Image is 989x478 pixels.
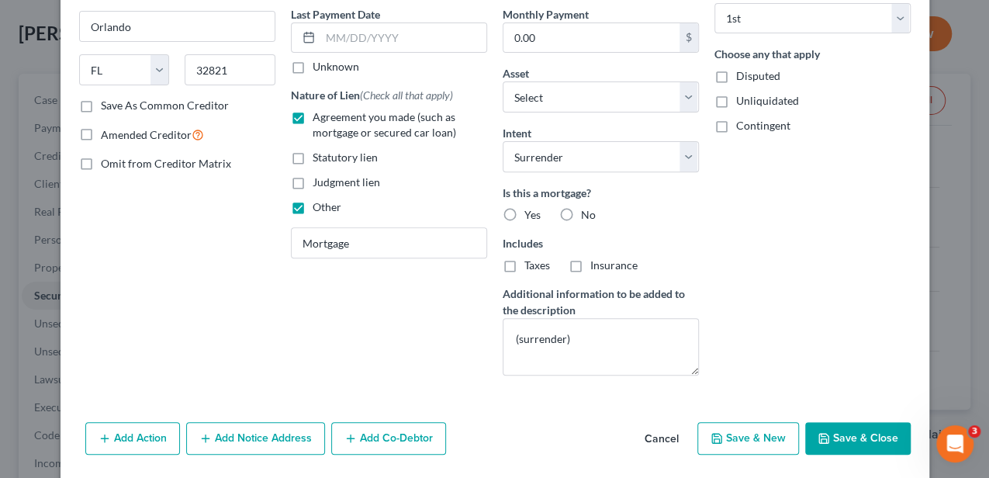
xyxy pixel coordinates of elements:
label: Intent [503,125,531,141]
label: Is this a mortgage? [503,185,699,201]
button: Add Notice Address [186,422,325,455]
button: Add Action [85,422,180,455]
button: Cancel [632,424,691,455]
input: 0.00 [503,23,680,53]
label: Save As Common Creditor [101,98,229,113]
div: $ [680,23,698,53]
label: Nature of Lien [291,87,453,103]
span: Yes [524,208,541,221]
label: Last Payment Date [291,6,380,23]
label: Monthly Payment [503,6,589,23]
span: Asset [503,67,529,80]
span: Insurance [590,258,638,272]
span: Statutory lien [313,151,378,164]
iframe: Intercom live chat [936,425,973,462]
label: Includes [503,235,699,251]
span: Disputed [736,69,780,82]
span: Taxes [524,258,550,272]
label: Unknown [313,59,359,74]
span: Judgment lien [313,175,380,189]
input: Enter city... [80,12,275,41]
button: Save & Close [805,422,911,455]
input: MM/DD/YYYY [320,23,486,53]
span: 3 [968,425,980,438]
input: Specify... [292,228,486,258]
label: Additional information to be added to the description [503,286,699,318]
input: Enter zip... [185,54,275,85]
span: Agreement you made (such as mortgage or secured car loan) [313,110,456,139]
span: Other [313,200,341,213]
span: No [581,208,596,221]
span: (Check all that apply) [360,88,453,102]
span: Amended Creditor [101,128,192,141]
span: Unliquidated [736,94,799,107]
label: Choose any that apply [714,46,911,62]
span: Contingent [736,119,790,132]
span: Omit from Creditor Matrix [101,157,231,170]
button: Save & New [697,422,799,455]
button: Add Co-Debtor [331,422,446,455]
